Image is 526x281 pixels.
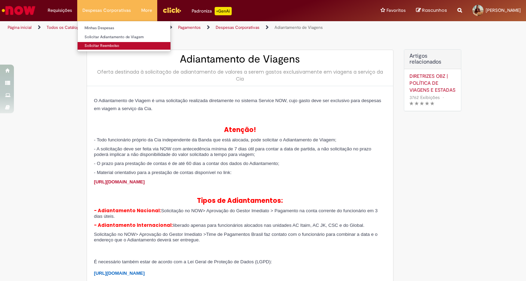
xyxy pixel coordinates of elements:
h3: Artigos relacionados [409,53,456,65]
span: Solicitação no NOW> Aprovação do Gestor Imediato >Time de Pagamentos Brasil faz contato com o fun... [94,232,377,242]
span: O Adiantamento de Viagem é uma solicitação realizada diretamente no sistema Service NOW, cujo gas... [94,98,381,111]
img: click_logo_yellow_360x200.png [162,5,181,15]
ul: Despesas Corporativas [77,21,171,52]
span: Despesas Corporativas [82,7,131,14]
a: [URL][DOMAIN_NAME] [94,270,145,276]
span: - Adiantamento Nacional: [94,207,161,214]
span: More [141,7,152,14]
a: Pagamentos [178,25,201,30]
span: - A solicitação deve ser feita via NOW com antecedência mínima de 7 dias útil para contar a data ... [94,146,371,157]
h2: Adiantamento de Viagens [94,53,386,65]
span: Requisições [48,7,72,14]
a: Despesas Corporativas [216,25,260,30]
a: Adiantamento de Viagens [274,25,323,30]
span: 3762 Exibições [409,94,440,100]
span: Rascunhos [422,7,447,14]
a: Solicitar Reembolso [78,42,170,50]
a: Todos os Catálogos [47,25,83,30]
div: Padroniza [192,7,232,15]
span: [PERSON_NAME] [486,7,521,13]
a: Minhas Despesas [78,24,170,32]
span: - Adiantamento Internacional: [94,222,173,229]
span: liberado apenas para funcionários alocados nas unidades AC Itaim, AC JK, CSC e do Global. [173,223,364,228]
span: - Material orientativo para a prestação de contas disponível no link: [94,170,232,175]
a: Página inicial [8,25,32,30]
a: Rascunhos [416,7,447,14]
a: DIRETRIZES OBZ | POLÍTICA DE VIAGENS E ESTADAS [409,73,456,93]
img: ServiceNow [1,3,37,17]
span: Solicitação no NOW> Aprovação do Gestor Imediato > Pagamento na conta corrente do funcionário em ... [94,208,377,219]
span: Tipos de Adiantamentos: [197,196,283,205]
ul: Trilhas de página [5,21,345,34]
a: [URL][DOMAIN_NAME] [94,179,145,184]
span: - O prazo para prestação de contas é de até 60 dias a contar dos dados do Adiantamento; [94,161,279,166]
p: +GenAi [215,7,232,15]
span: É necessário também estar de acordo com a Lei Geral de Proteção de Dados (LGPD): [94,259,272,264]
span: [URL][DOMAIN_NAME] [94,271,145,276]
span: • [441,93,445,102]
span: Atenção! [224,125,256,134]
span: - Todo funcionário próprio da Cia independente da Banda que está alocada, pode solicitar o Adiant... [94,137,336,142]
div: Oferta destinada à solicitação de adiantamento de valores a serem gastos exclusivamente em viagen... [94,68,386,82]
a: Solicitar Adiantamento de Viagem [78,33,170,41]
span: Favoritos [386,7,406,14]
